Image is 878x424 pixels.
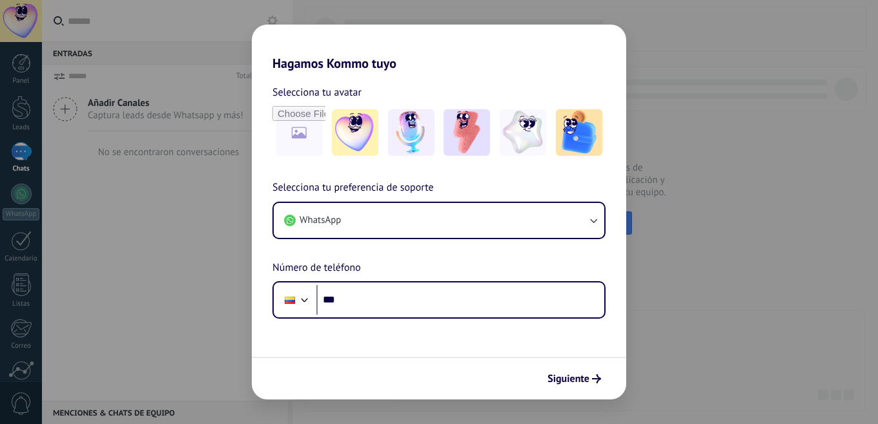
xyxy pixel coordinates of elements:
[500,109,546,156] img: -4.jpeg
[556,109,602,156] img: -5.jpeg
[444,109,490,156] img: -3.jpeg
[300,214,341,227] span: WhatsApp
[252,25,626,71] h2: Hagamos Kommo tuyo
[547,374,589,383] span: Siguiente
[272,84,362,101] span: Selecciona tu avatar
[272,260,361,277] span: Número de teléfono
[274,203,604,238] button: WhatsApp
[272,180,434,196] span: Selecciona tu preferencia de soporte
[388,109,434,156] img: -2.jpeg
[332,109,378,156] img: -1.jpeg
[542,368,607,390] button: Siguiente
[278,286,302,313] div: Colombia: + 57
